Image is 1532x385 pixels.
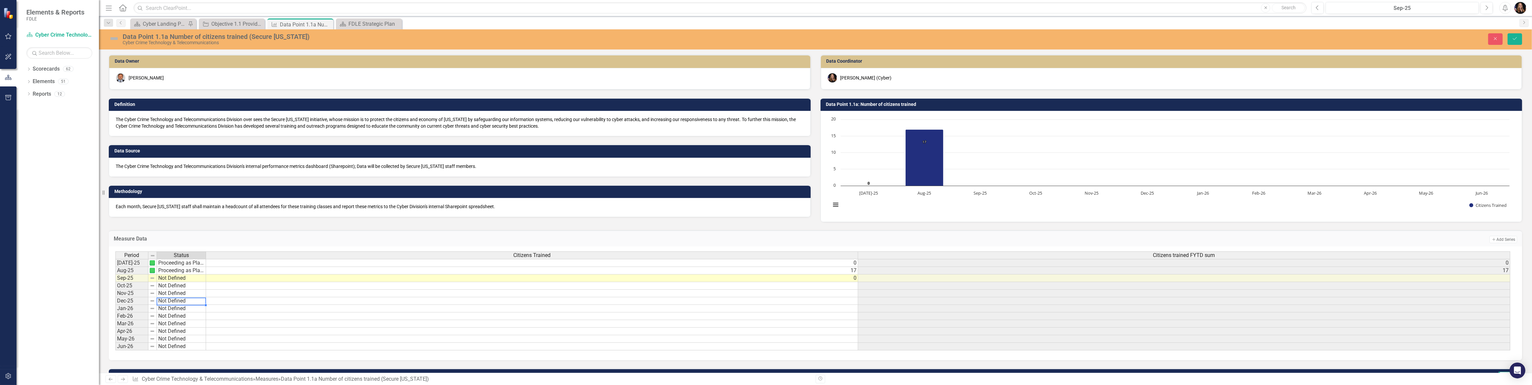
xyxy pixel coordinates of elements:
button: Search [1272,3,1305,13]
td: Not Defined [157,335,206,343]
text: Feb-26 [1252,190,1265,196]
span: Elements & Reports [26,8,84,16]
td: Nov-25 [115,290,148,297]
img: ClearPoint Strategy [3,7,15,19]
button: Add Series [1489,236,1517,243]
span: Period [125,252,139,258]
td: Apr-26 [115,328,148,335]
a: Cyber Crime Technology & Telecommunications [26,31,92,39]
img: Molly Akin [1515,2,1526,14]
td: Jun-26 [115,343,148,350]
input: Search Below... [26,47,92,59]
div: Open Intercom Messenger [1510,363,1525,378]
td: May-26 [115,335,148,343]
img: Molly Akin [828,73,837,82]
img: 8DAGhfEEPCf229AAAAAElFTkSuQmCC [150,336,155,341]
td: Proceeding as Planned [157,267,206,274]
div: [PERSON_NAME] [129,75,164,81]
a: Objective 1.1 Provide community outreach and awareness training on cyber security best practices. [200,20,263,28]
text: Dec-25 [1140,190,1154,196]
td: Oct-25 [115,282,148,290]
p: The Cyber Crime Technology and Telecommunications Division over sees the Secure [US_STATE] initia... [116,116,804,129]
h3: Data Coordinator [826,59,1519,64]
text: Sep-25 [973,190,986,196]
td: Not Defined [157,274,206,282]
div: Data Point 1.1a Number of citizens trained (Secure [US_STATE]) [281,376,429,382]
text: Apr-26 [1364,190,1376,196]
h3: Definition [114,102,807,107]
a: Scorecards [33,65,60,73]
div: 62 [63,66,74,72]
td: 0 [206,259,858,267]
small: FDLE [26,16,84,21]
a: Cyber Crime Technology & Telecommunications [142,376,253,382]
img: Not Defined [109,33,119,44]
input: Search ClearPoint... [134,2,1307,14]
svg: Interactive chart [827,116,1513,215]
td: Dec-25 [115,297,148,305]
text: [DATE]-25 [859,190,878,196]
div: [PERSON_NAME] (Cyber) [840,75,892,81]
text: 0 [868,181,870,185]
td: Not Defined [157,305,206,312]
td: 17 [858,267,1510,274]
text: 0 [833,182,836,188]
td: [DATE]-25 [115,259,148,267]
text: Oct-25 [1029,190,1042,196]
h3: Data Point 1.1a: Number of citizens trained [826,102,1519,107]
img: 8DAGhfEEPCf229AAAAAElFTkSuQmCC [150,329,155,334]
td: Aug-25 [115,267,148,274]
td: Not Defined [157,320,206,328]
img: 8DAGhfEEPCf229AAAAAElFTkSuQmCC [150,306,155,311]
text: Mar-26 [1307,190,1321,196]
img: 8DAGhfEEPCf229AAAAAElFTkSuQmCC [150,321,155,326]
td: Jan-26 [115,305,148,312]
h3: Notes [114,372,653,377]
td: Not Defined [157,290,206,297]
td: Not Defined [157,312,206,320]
h3: Data Owner [115,59,807,64]
span: Citizens trained FYTD sum [1153,252,1215,258]
td: Not Defined [157,297,206,305]
td: Not Defined [157,343,206,350]
a: Cyber Landing Page [132,20,186,28]
div: Data Point 1.1a Number of citizens trained (Secure [US_STATE]) [123,33,922,40]
img: 8DAGhfEEPCf229AAAAAElFTkSuQmCC [150,344,155,349]
div: Chart. Highcharts interactive chart. [827,116,1516,215]
p: Each month, Secure [US_STATE] staff shall maintain a headcount of all attendees for these trainin... [116,203,804,210]
img: 8DAGhfEEPCf229AAAAAElFTkSuQmCC [150,275,155,281]
td: 0 [206,274,858,282]
div: » » [132,375,810,383]
img: 8DAGhfEEPCf229AAAAAElFTkSuQmCC [150,291,155,296]
button: Sep-25 [1326,2,1479,14]
text: 15 [831,133,836,139]
td: Proceeding as Planned [157,259,206,267]
text: Jan-26 [1196,190,1209,196]
div: FDLE Strategic Plan [348,20,400,28]
div: 12 [54,91,65,97]
span: Sep-25 [1499,372,1518,379]
div: Sep-25 [1328,4,1477,12]
img: AUsQyScrxTE5AAAAAElFTkSuQmCC [150,268,155,273]
td: 17 [206,267,858,274]
span: Search [1281,5,1296,10]
img: 8DAGhfEEPCf229AAAAAElFTkSuQmCC [150,253,155,258]
td: Not Defined [157,328,206,335]
div: Objective 1.1 Provide community outreach and awareness training on cyber security best practices. [211,20,263,28]
p: The Cyber Crime Technology and Telecommunications Division's internal performance metrics dashboa... [116,163,804,170]
path: Aug-25, 17. Citizens Trained . [905,130,943,186]
a: Measures [255,376,278,382]
h3: Measure Data [114,236,878,242]
text: Aug-25 [917,190,931,196]
td: Sep-25 [115,274,148,282]
text: Jun-26 [1475,190,1487,196]
h3: Methodology [114,189,807,194]
span: Status [174,252,189,258]
img: 8DAGhfEEPCf229AAAAAElFTkSuQmCC [150,283,155,288]
button: View chart menu, Chart [831,200,840,209]
td: Mar-26 [115,320,148,328]
a: Elements [33,78,55,85]
text: May-26 [1419,190,1433,196]
td: Feb-26 [115,312,148,320]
